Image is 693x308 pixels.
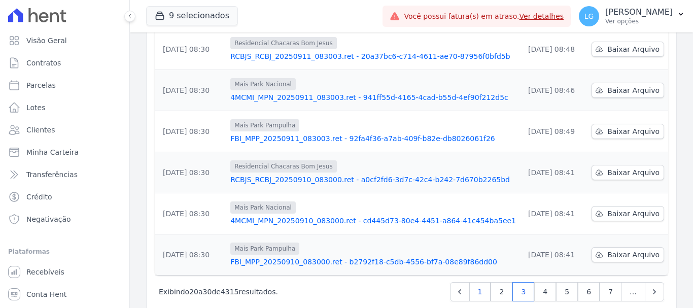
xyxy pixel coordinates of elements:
a: Conta Hent [4,284,125,304]
a: 4MCMI_MPN_20250911_083003.ret - 941ff55d-4165-4cad-b55d-4ef90f212d5c [230,92,516,102]
span: Recebíveis [26,267,64,277]
span: Baixar Arquivo [607,85,660,95]
td: [DATE] 08:30 [155,29,226,70]
span: Residencial Chacaras Bom Jesus [230,37,337,49]
a: 3 [512,282,534,301]
a: Negativação [4,209,125,229]
span: Contratos [26,58,61,68]
a: Baixar Arquivo [592,206,664,221]
a: RCBJS_RCBJ_20250910_083000.ret - a0cf2fd6-3d7c-42c4-b242-7d670b2265bd [230,175,516,185]
span: 4315 [221,288,239,296]
a: Lotes [4,97,125,118]
a: Baixar Arquivo [592,83,664,98]
td: [DATE] 08:30 [155,70,226,111]
span: Negativação [26,214,71,224]
a: Crédito [4,187,125,207]
a: Next [645,282,664,301]
button: 9 selecionados [146,6,238,25]
a: Minha Carteira [4,142,125,162]
span: Baixar Arquivo [607,167,660,178]
a: FBI_MPP_20250910_083000.ret - b2792f18-c5db-4556-bf7a-08e89f86dd00 [230,257,516,267]
td: [DATE] 08:41 [520,193,587,234]
span: … [621,282,645,301]
p: Exibindo a de resultados. [159,287,278,297]
span: Minha Carteira [26,147,79,157]
td: [DATE] 08:41 [520,234,587,276]
span: Crédito [26,192,52,202]
span: Baixar Arquivo [607,126,660,136]
a: Baixar Arquivo [592,124,664,139]
a: 4 [534,282,556,301]
span: 30 [203,288,212,296]
a: 7 [600,282,621,301]
p: Ver opções [605,17,673,25]
a: Contratos [4,53,125,73]
span: Mais Park Nacional [230,201,296,214]
a: 2 [491,282,512,301]
a: Transferências [4,164,125,185]
td: [DATE] 08:49 [520,111,587,152]
a: Visão Geral [4,30,125,51]
span: 20 [189,288,198,296]
div: Plataformas [8,246,121,258]
span: LG [584,13,594,20]
a: Clientes [4,120,125,140]
a: 4MCMI_MPN_20250910_083000.ret - cd445d73-80e4-4451-a864-41c454ba5ee1 [230,216,516,226]
a: Baixar Arquivo [592,165,664,180]
a: Baixar Arquivo [592,42,664,57]
span: Baixar Arquivo [607,250,660,260]
a: 6 [578,282,600,301]
span: Transferências [26,169,78,180]
td: [DATE] 08:41 [520,152,587,193]
span: Conta Hent [26,289,66,299]
span: Residencial Chacaras Bom Jesus [230,160,337,173]
span: Lotes [26,102,46,113]
a: RCBJS_RCBJ_20250911_083003.ret - 20a37bc6-c714-4611-ae70-87956f0bfd5b [230,51,516,61]
button: LG [PERSON_NAME] Ver opções [571,2,693,30]
span: Parcelas [26,80,56,90]
a: Previous [450,282,469,301]
td: [DATE] 08:30 [155,111,226,152]
a: Parcelas [4,75,125,95]
a: FBI_MPP_20250911_083003.ret - 92fa4f36-a7ab-409f-b82e-db8026061f26 [230,133,516,144]
span: Mais Park Pampulha [230,119,299,131]
p: [PERSON_NAME] [605,7,673,17]
a: 5 [556,282,578,301]
a: 1 [469,282,491,301]
a: Ver detalhes [519,12,564,20]
a: Baixar Arquivo [592,247,664,262]
span: Mais Park Pampulha [230,243,299,255]
span: Visão Geral [26,36,67,46]
a: Recebíveis [4,262,125,282]
span: Baixar Arquivo [607,44,660,54]
span: Clientes [26,125,55,135]
span: Você possui fatura(s) em atraso. [404,11,564,22]
td: [DATE] 08:46 [520,70,587,111]
td: [DATE] 08:30 [155,152,226,193]
td: [DATE] 08:30 [155,193,226,234]
span: Mais Park Nacional [230,78,296,90]
td: [DATE] 08:30 [155,234,226,276]
td: [DATE] 08:48 [520,29,587,70]
span: Baixar Arquivo [607,209,660,219]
